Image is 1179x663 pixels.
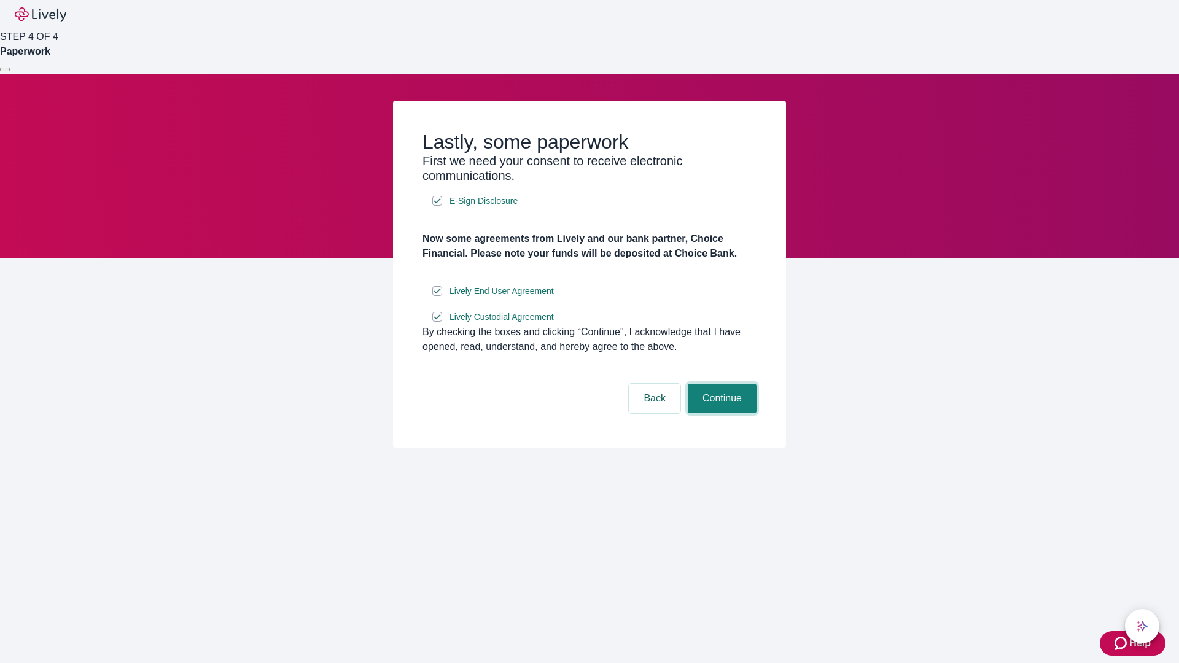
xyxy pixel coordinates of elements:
[422,231,757,261] h4: Now some agreements from Lively and our bank partner, Choice Financial. Please note your funds wi...
[449,311,554,324] span: Lively Custodial Agreement
[688,384,757,413] button: Continue
[422,130,757,153] h2: Lastly, some paperwork
[447,284,556,299] a: e-sign disclosure document
[629,384,680,413] button: Back
[15,7,66,22] img: Lively
[1100,631,1165,656] button: Zendesk support iconHelp
[1129,636,1151,651] span: Help
[1115,636,1129,651] svg: Zendesk support icon
[1136,620,1148,632] svg: Lively AI Assistant
[447,309,556,325] a: e-sign disclosure document
[449,195,518,207] span: E-Sign Disclosure
[447,193,520,209] a: e-sign disclosure document
[449,285,554,298] span: Lively End User Agreement
[1125,609,1159,643] button: chat
[422,153,757,183] h3: First we need your consent to receive electronic communications.
[422,325,757,354] div: By checking the boxes and clicking “Continue", I acknowledge that I have opened, read, understand...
